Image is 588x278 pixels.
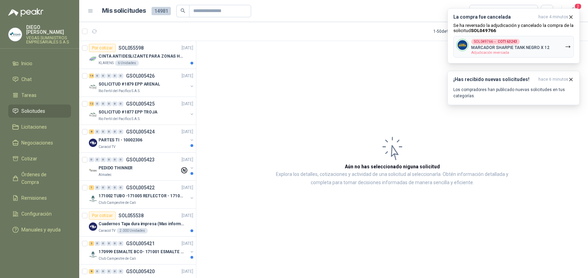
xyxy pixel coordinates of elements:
span: hace 6 minutos [538,77,568,82]
b: SOL049766 [471,28,496,33]
div: Por cotizar [89,44,116,52]
p: 170999 ESMALTE BCO- 171001 ESMALTE GRIS [99,249,184,255]
a: Cotizar [8,152,71,165]
p: Rio Fertil del Pacífico S.A.S. [99,116,141,122]
div: 2 [89,241,94,246]
div: 0 [106,129,112,134]
div: 12 [89,101,94,106]
p: GSOL005423 [126,157,155,162]
p: Explora los detalles, cotizaciones y actividad de una solicitud al seleccionarla. Obtén informaci... [265,170,519,187]
div: 0 [118,185,123,190]
div: 0 [101,269,106,274]
div: 0 [101,129,106,134]
a: Configuración [8,207,71,220]
span: Licitaciones [21,123,47,131]
h3: Aún no has seleccionado niguna solicitud [345,163,440,170]
div: 0 [95,185,100,190]
p: CINTA ANTIDESLIZANTE PARA ZONAS HUMEDAS [99,53,184,60]
p: Almatec [99,172,112,178]
p: [DATE] [182,157,193,163]
div: 0 [118,73,123,78]
p: Los compradores han publicado nuevas solicitudes en tus categorías. [453,87,574,99]
button: Company LogoSOL049766→COT163243MARCADOR SHARPIE TANK NEGRO X 12Adjudicación reversada [453,36,574,58]
a: Por cotizarSOL055598[DATE] Company LogoCINTA ANTIDESLIZANTE PARA ZONAS HUMEDASKLARENS6 Unidades [79,41,196,69]
div: 8 [89,269,94,274]
p: 171002 TUBO -171005 REFLECTOR - 171007 PANEL [99,193,184,199]
div: 8 [89,129,94,134]
button: ¡Has recibido nuevas solicitudes!hace 6 minutos Los compradores han publicado nuevas solicitudes ... [447,71,580,105]
p: GSOL005424 [126,129,155,134]
a: 2 0 0 0 0 0 GSOL005421[DATE] Company Logo170999 ESMALTE BCO- 171001 ESMALTE GRISClub Campestre de... [89,239,195,261]
div: 0 [106,185,112,190]
img: Company Logo [89,83,97,91]
span: Manuales y ayuda [21,226,61,234]
button: 2 [567,5,580,17]
span: Tareas [21,91,37,99]
h3: ¡Has recibido nuevas solicitudes! [453,77,536,82]
a: Remisiones [8,191,71,205]
p: Club Campestre de Cali [99,200,136,206]
a: Licitaciones [8,120,71,133]
a: Órdenes de Compra [8,168,71,189]
div: 0 [118,241,123,246]
a: 0 0 0 0 0 0 GSOL005423[DATE] Company LogoPEDIDO THINNERAlmatec [89,156,195,178]
div: 0 [106,101,112,106]
div: 0 [101,73,106,78]
div: 0 [101,185,106,190]
p: Caracol TV [99,228,115,234]
img: Company Logo [89,195,97,203]
span: Chat [21,76,32,83]
p: SOL055538 [118,213,144,218]
div: 0 [89,157,94,162]
b: COT163243 [498,40,517,43]
span: Inicio [21,60,32,67]
p: Caracol TV [99,144,115,150]
img: Company Logo [89,250,97,259]
span: Adjudicación reversada [471,51,509,54]
div: 0 [95,269,100,274]
a: 1 0 0 0 0 0 GSOL005422[DATE] Company Logo171002 TUBO -171005 REFLECTOR - 171007 PANELClub Campest... [89,183,195,206]
a: Negociaciones [8,136,71,149]
p: [DATE] [182,129,193,135]
img: Company Logo [89,55,97,63]
img: Company Logo [457,39,468,51]
p: [DATE] [182,101,193,107]
a: Inicio [8,57,71,70]
p: VEGAS SUMINISTROS EMPRESARIALES S A S [26,36,71,44]
div: SOL049766 → [471,39,520,44]
p: SOLICITUD #1879 EPP ARENAL [99,81,160,88]
p: [DATE] [182,268,193,275]
div: 0 [95,241,100,246]
div: 6 Unidades [115,60,139,66]
a: Por cotizarSOL055538[DATE] Company LogoCuadernos Tapa dura impresa (Mas informacion en el adjunto... [79,209,196,237]
div: 0 [112,129,117,134]
h3: La compra fue cancelada [453,14,536,20]
div: 0 [106,241,112,246]
div: 0 [95,157,100,162]
div: 0 [112,101,117,106]
p: GSOL005426 [126,73,155,78]
p: PARTES TI - 10002306 [99,137,142,143]
div: 0 [95,129,100,134]
p: SOLICITUD #1877 EPP TROJA [99,109,157,116]
span: Configuración [21,210,52,218]
p: Club Campestre de Cali [99,256,136,261]
p: GSOL005422 [126,185,155,190]
button: La compra fue canceladahace 4 minutos Se ha reversado la adjudicación y cancelado la compra de la... [447,8,580,63]
p: Se ha reversado la adjudicación y cancelado la compra de la solicitud [453,23,574,33]
h1: Mis solicitudes [102,6,146,16]
span: 14981 [152,7,171,15]
span: Remisiones [21,194,47,202]
div: 0 [112,269,117,274]
div: 0 [118,129,123,134]
div: 0 [101,241,106,246]
img: Company Logo [89,111,97,119]
span: search [180,8,185,13]
span: Órdenes de Compra [21,171,64,186]
span: Solicitudes [21,107,45,115]
div: 2.000 Unidades [117,228,148,234]
a: 8 0 0 0 0 0 GSOL005424[DATE] Company LogoPARTES TI - 10002306Caracol TV [89,128,195,150]
p: [DATE] [182,45,193,51]
span: hace 4 minutos [538,14,568,20]
div: 1 - 50 de 9152 [433,26,478,37]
